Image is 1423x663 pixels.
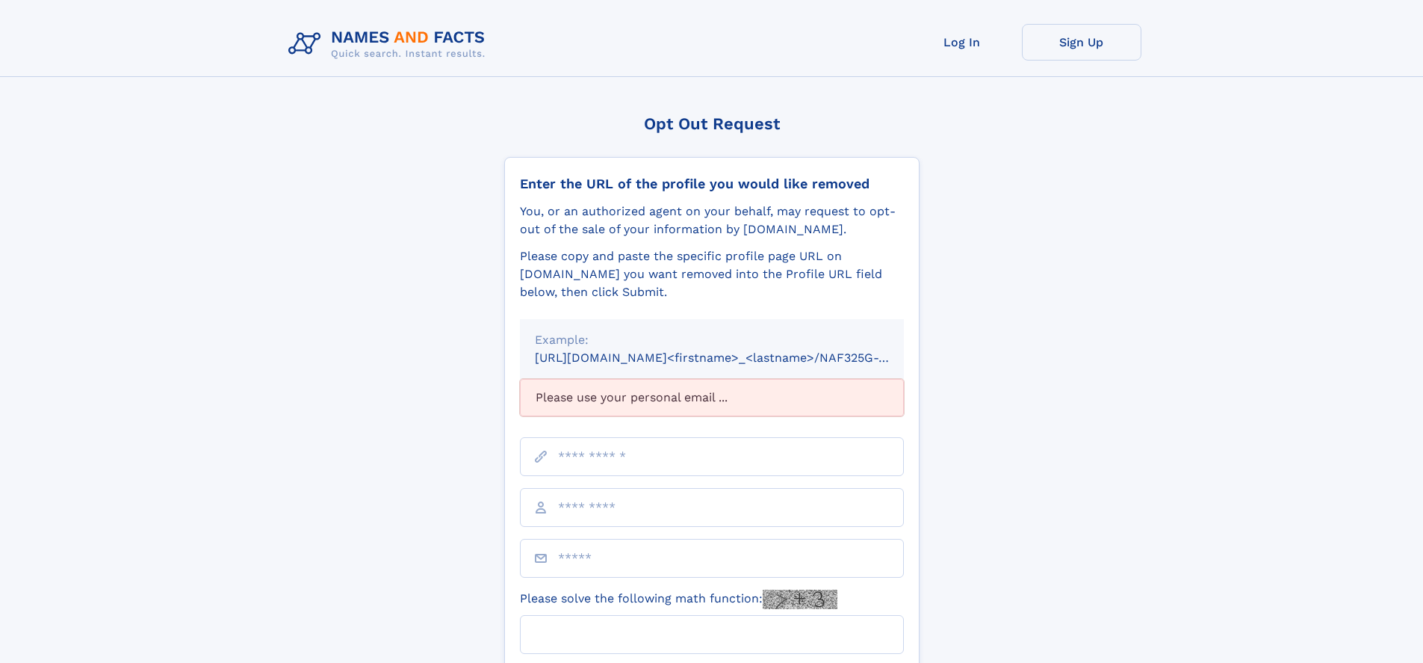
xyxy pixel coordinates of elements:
div: Please copy and paste the specific profile page URL on [DOMAIN_NAME] you want removed into the Pr... [520,247,904,301]
label: Please solve the following math function: [520,590,837,609]
small: [URL][DOMAIN_NAME]<firstname>_<lastname>/NAF325G-xxxxxxxx [535,351,932,365]
div: Opt Out Request [504,114,920,133]
a: Sign Up [1022,24,1141,61]
img: Logo Names and Facts [282,24,497,64]
div: Example: [535,331,889,349]
div: Please use your personal email ... [520,379,904,416]
div: Enter the URL of the profile you would like removed [520,176,904,192]
div: You, or an authorized agent on your behalf, may request to opt-out of the sale of your informatio... [520,203,904,238]
a: Log In [902,24,1022,61]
